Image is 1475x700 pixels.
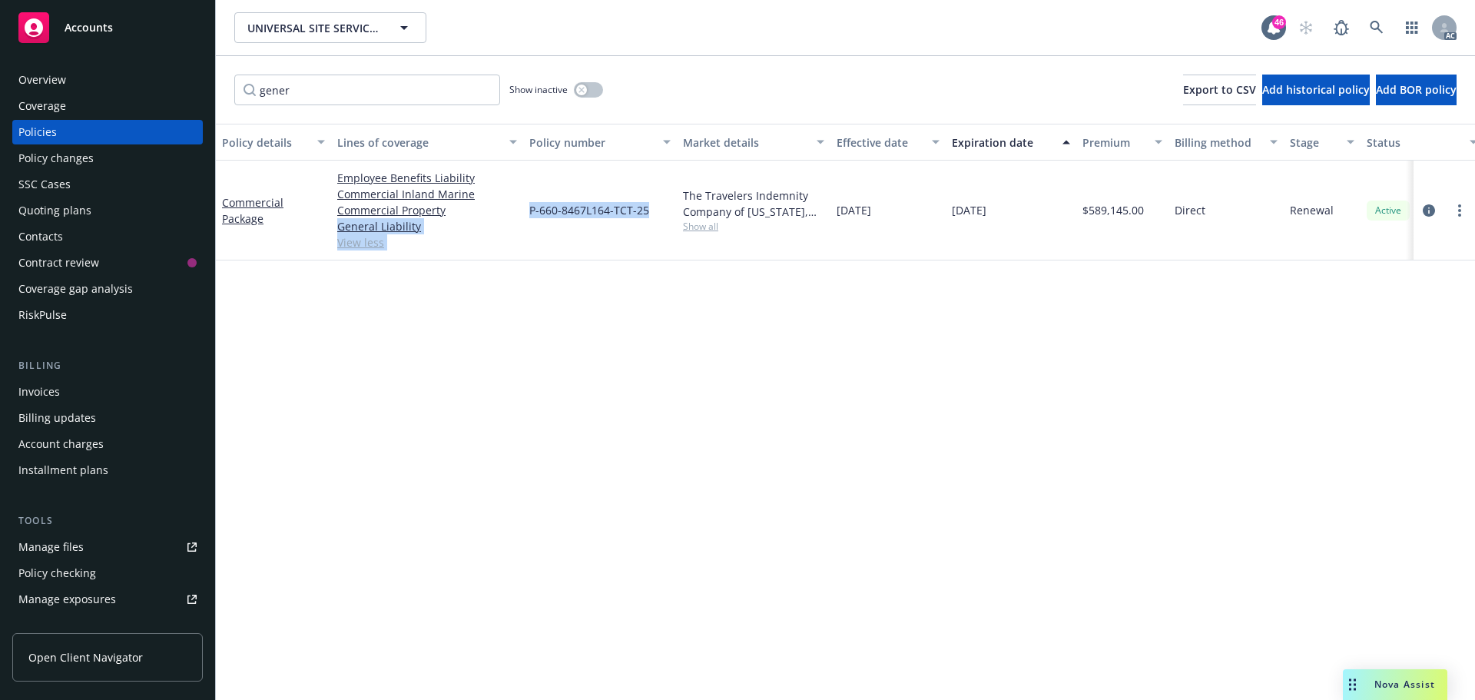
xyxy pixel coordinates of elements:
[222,134,308,151] div: Policy details
[234,75,500,105] input: Filter by keyword...
[677,124,830,161] button: Market details
[28,649,143,665] span: Open Client Navigator
[1262,82,1370,97] span: Add historical policy
[18,406,96,430] div: Billing updates
[1183,75,1256,105] button: Export to CSV
[830,124,946,161] button: Effective date
[1397,12,1427,43] a: Switch app
[1284,124,1361,161] button: Stage
[1367,134,1460,151] div: Status
[1343,669,1362,700] div: Drag to move
[12,406,203,430] a: Billing updates
[12,68,203,92] a: Overview
[65,22,113,34] span: Accounts
[1272,15,1286,29] div: 46
[1291,12,1321,43] a: Start snowing
[12,587,203,612] a: Manage exposures
[12,432,203,456] a: Account charges
[1373,204,1404,217] span: Active
[1183,82,1256,97] span: Export to CSV
[1376,75,1457,105] button: Add BOR policy
[18,198,91,223] div: Quoting plans
[952,134,1053,151] div: Expiration date
[12,224,203,249] a: Contacts
[18,535,84,559] div: Manage files
[222,195,283,226] a: Commercial Package
[12,172,203,197] a: SSC Cases
[337,134,500,151] div: Lines of coverage
[12,250,203,275] a: Contract review
[12,303,203,327] a: RiskPulse
[1343,669,1447,700] button: Nova Assist
[1076,124,1168,161] button: Premium
[18,613,119,638] div: Manage certificates
[247,20,380,36] span: UNIVERSAL SITE SERVICES, INC
[529,202,649,218] span: P-660-8467L164-TCT-25
[216,124,331,161] button: Policy details
[12,358,203,373] div: Billing
[12,535,203,559] a: Manage files
[18,224,63,249] div: Contacts
[523,124,677,161] button: Policy number
[18,587,116,612] div: Manage exposures
[18,561,96,586] div: Policy checking
[12,94,203,118] a: Coverage
[18,458,108,483] div: Installment plans
[1082,202,1144,218] span: $589,145.00
[18,380,60,404] div: Invoices
[1326,12,1357,43] a: Report a Bug
[529,134,654,151] div: Policy number
[509,83,568,96] span: Show inactive
[18,120,57,144] div: Policies
[337,186,517,202] a: Commercial Inland Marine
[12,458,203,483] a: Installment plans
[331,124,523,161] button: Lines of coverage
[952,202,986,218] span: [DATE]
[234,12,426,43] button: UNIVERSAL SITE SERVICES, INC
[337,170,517,186] a: Employee Benefits Liability
[337,234,517,250] a: View less
[1374,678,1435,691] span: Nova Assist
[1361,12,1392,43] a: Search
[18,172,71,197] div: SSC Cases
[1290,202,1334,218] span: Renewal
[337,202,517,218] a: Commercial Property
[1420,201,1438,220] a: circleInformation
[1262,75,1370,105] button: Add historical policy
[837,202,871,218] span: [DATE]
[12,561,203,586] a: Policy checking
[18,94,66,118] div: Coverage
[683,134,807,151] div: Market details
[683,220,824,233] span: Show all
[1175,134,1261,151] div: Billing method
[18,68,66,92] div: Overview
[837,134,923,151] div: Effective date
[1290,134,1337,151] div: Stage
[1376,82,1457,97] span: Add BOR policy
[946,124,1076,161] button: Expiration date
[12,380,203,404] a: Invoices
[12,277,203,301] a: Coverage gap analysis
[12,613,203,638] a: Manage certificates
[18,277,133,301] div: Coverage gap analysis
[683,187,824,220] div: The Travelers Indemnity Company of [US_STATE], Travelers Insurance
[12,198,203,223] a: Quoting plans
[12,120,203,144] a: Policies
[12,513,203,529] div: Tools
[1450,201,1469,220] a: more
[18,146,94,171] div: Policy changes
[18,303,67,327] div: RiskPulse
[337,218,517,234] a: General Liability
[18,432,104,456] div: Account charges
[18,250,99,275] div: Contract review
[12,6,203,49] a: Accounts
[1168,124,1284,161] button: Billing method
[1175,202,1205,218] span: Direct
[12,146,203,171] a: Policy changes
[1082,134,1145,151] div: Premium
